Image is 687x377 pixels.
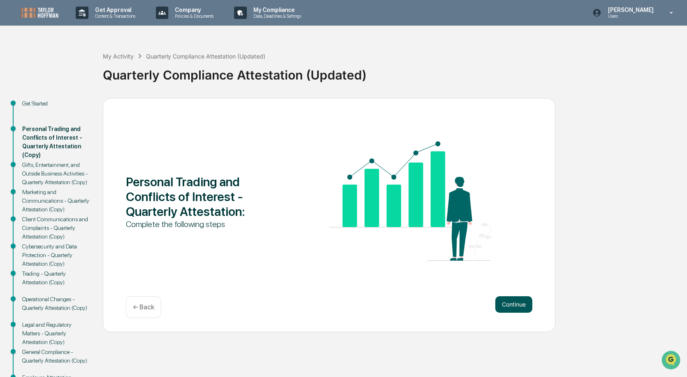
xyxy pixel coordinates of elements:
[168,13,218,19] p: Policies & Documents
[22,242,90,268] div: Cybersecurity and Data Protection - Quarterly Attestation (Copy)
[22,321,90,347] div: Legal and Regulatory Matters - Quarterly Attestation (Copy)
[168,7,218,13] p: Company
[28,63,135,71] div: Start new chat
[22,125,90,159] div: Personal Trading and Conflicts of Interest - Quarterly Attestation (Copy)
[56,101,105,115] a: 🗄️Attestations
[103,53,134,60] div: My Activity
[22,269,90,287] div: Trading - Quarterly Attestation (Copy)
[22,348,90,365] div: General Compliance - Quarterly Attestation (Copy)
[8,120,15,127] div: 🔎
[58,139,100,146] a: Powered byPylon
[5,101,56,115] a: 🖐️Preclearance
[8,105,15,111] div: 🖐️
[22,188,90,214] div: Marketing and Communications - Quarterly Attestation (Copy)
[60,105,66,111] div: 🗄️
[8,63,23,78] img: 1746055101610-c473b297-6a78-478c-a979-82029cc54cd1
[28,71,104,78] div: We're available if you need us!
[126,174,288,219] div: Personal Trading and Conflicts of Interest - Quarterly Attestation :
[88,13,139,19] p: Content & Transactions
[601,13,658,19] p: Users
[20,7,59,19] img: logo
[661,350,683,372] iframe: Open customer support
[495,296,532,313] button: Continue
[22,99,90,108] div: Get Started
[140,66,150,75] button: Start new chat
[68,104,102,112] span: Attestations
[5,116,55,131] a: 🔎Data Lookup
[22,295,90,312] div: Operational Changes - Quarterly Attestation (Copy)
[16,104,53,112] span: Preclearance
[103,61,683,82] div: Quarterly Compliance Attestation (Updated)
[82,140,100,146] span: Pylon
[22,215,90,241] div: Client Communications and Complaints - Quarterly Attestation (Copy)
[16,119,52,128] span: Data Lookup
[133,303,154,311] p: ← Back
[22,161,90,187] div: Gifts, Entertainment, and Outside Business Activities - Quarterly Attestation (Copy)
[247,7,305,13] p: My Compliance
[146,53,265,60] div: Quarterly Compliance Attestation (Updated)
[126,219,288,229] div: Complete the following steps
[88,7,139,13] p: Get Approval
[247,13,305,19] p: Data, Deadlines & Settings
[8,17,150,30] p: How can we help?
[329,141,492,261] img: Personal Trading and Conflicts of Interest - Quarterly Attestation
[601,7,658,13] p: [PERSON_NAME]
